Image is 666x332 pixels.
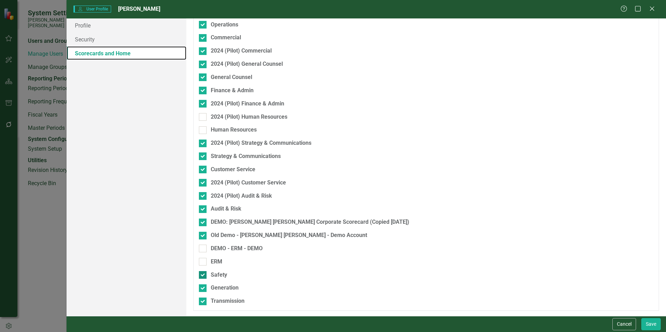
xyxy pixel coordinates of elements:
[211,284,239,292] div: Generation
[641,318,661,330] button: Save
[211,166,255,174] div: Customer Service
[211,73,252,81] div: General Counsel
[211,179,286,187] div: 2024 (Pilot) Customer Service
[211,152,281,160] div: Strategy & Communications
[211,100,284,108] div: 2024 (Pilot) Finance & Admin
[211,87,254,95] div: Finance & Admin
[67,18,186,32] a: Profile
[211,245,263,253] div: DEMO - ERM - DEMO
[211,126,257,134] div: Human Resources
[67,46,186,60] a: Scorecards and Home
[211,297,245,305] div: Transmission
[211,60,283,68] div: 2024 (Pilot) General Counsel
[211,139,311,147] div: 2024 (Pilot) Strategy & Communications
[211,271,227,279] div: Safety
[211,231,367,239] div: Old Demo - [PERSON_NAME] [PERSON_NAME] - Demo Account
[67,32,186,46] a: Security
[211,218,409,226] div: DEMO: [PERSON_NAME] [PERSON_NAME] Corporate Scorecard (Copied [DATE])
[211,258,222,266] div: ERM
[211,205,241,213] div: Audit & Risk
[211,21,238,29] div: Operations
[211,47,272,55] div: 2024 (Pilot) Commercial
[118,6,160,12] span: [PERSON_NAME]
[612,318,636,330] button: Cancel
[211,113,287,121] div: 2024 (Pilot) Human Resources
[211,192,272,200] div: 2024 (Pilot) Audit & Risk
[73,6,111,13] span: User Profile
[211,34,241,42] div: Commercial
